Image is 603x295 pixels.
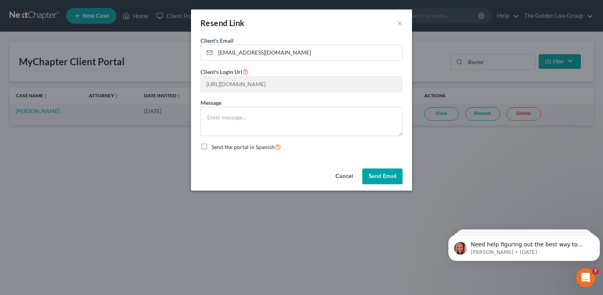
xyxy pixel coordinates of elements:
[592,268,599,274] span: 7
[200,37,234,44] span: Client's Email
[201,77,402,92] input: --
[215,45,402,60] input: Enter email...
[445,218,603,274] iframe: Intercom notifications message
[397,18,403,28] button: ×
[200,98,221,107] label: Message
[200,17,244,28] div: Resend Link
[200,67,249,76] label: Client's Login Url
[212,144,275,150] span: Send the portal in Spanish
[362,168,403,184] button: Send Email
[576,268,595,287] iframe: Intercom live chat
[329,168,359,184] button: Cancel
